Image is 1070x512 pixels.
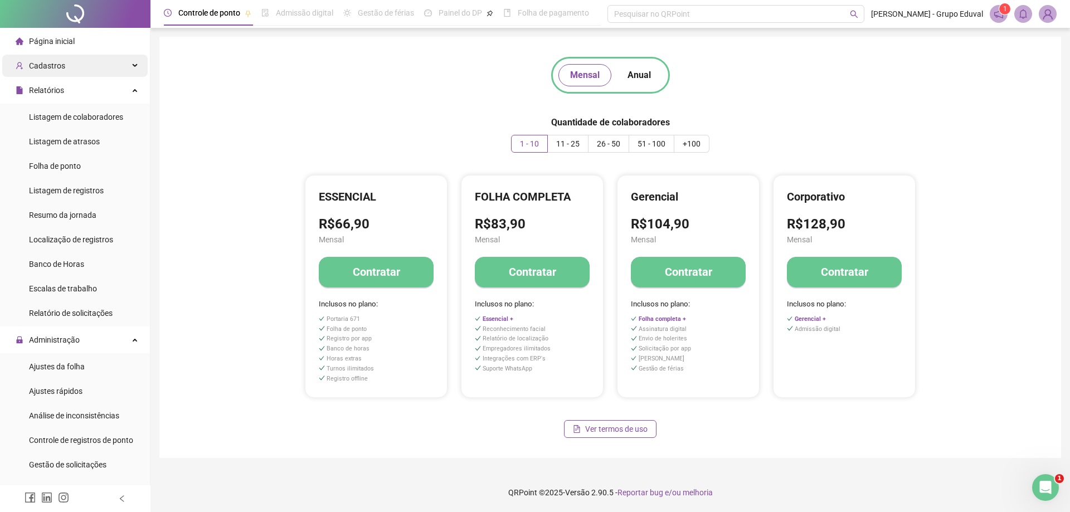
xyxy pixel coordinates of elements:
[29,61,65,70] span: Cadastros
[29,460,106,469] span: Gestão de solicitações
[16,83,207,110] div: Aqui estão algumas etapas para você começar a trabalhar!
[475,355,481,362] span: check
[639,335,687,342] span: Envio de holerites
[29,211,96,220] span: Resumo da jornada
[29,260,84,269] span: Banco de Horas
[43,188,194,211] div: [PERSON_NAME] como cadastrar seus colaboradores.
[475,233,590,246] span: Mensal
[1039,6,1056,22] img: 94533
[564,420,656,438] button: Ver termos de uso
[585,423,648,435] span: Ver termos de uso
[319,257,434,287] button: Contratar
[639,355,684,362] span: [PERSON_NAME]
[319,216,434,233] h3: R$66,90
[639,345,691,352] span: Solicitação por app
[638,139,665,148] span: 51 - 100
[319,325,325,331] span: check
[29,362,85,371] span: Ajustes da folha
[1055,474,1064,483] span: 1
[150,473,1070,512] footer: QRPoint © 2025 - 2.90.5 -
[319,233,434,246] span: Mensal
[631,365,637,371] span: check
[16,43,207,83] div: Vamos mudar a forma de controlar o ponto?
[29,137,100,146] span: Listagem de atrasos
[787,189,902,204] h4: Corporativo
[639,365,684,372] span: Gestão de férias
[319,299,434,310] span: Inclusos no plano:
[475,216,590,233] h3: R$83,90
[565,488,590,497] span: Versão
[17,376,38,383] span: Início
[439,8,482,17] span: Painel do DP
[196,4,216,25] div: Fechar
[16,62,23,70] span: user-add
[343,9,351,17] span: sun
[327,375,368,382] span: Registro offline
[43,261,189,272] div: Registre um ponto📲
[56,348,111,392] button: Mensagens
[29,113,123,121] span: Listagem de colaboradores
[327,345,369,352] span: Banco de horas
[616,64,663,86] button: Anual
[11,122,45,134] p: 3 etapas
[29,37,75,46] span: Página inicial
[245,10,251,17] span: pushpin
[475,345,481,352] span: check
[319,355,325,362] span: check
[556,139,580,148] span: 11 - 25
[994,9,1004,19] span: notification
[787,316,793,322] span: check
[487,10,493,17] span: pushpin
[319,335,325,342] span: check
[631,325,637,331] span: check
[639,315,686,323] span: Folha completa +
[639,325,687,333] span: Assinatura digital
[503,9,511,17] span: book
[128,376,150,383] span: Ajuda
[570,69,600,82] span: Mensal
[21,165,202,183] div: 1Cadastre colaborador🧑🏽‍💼
[29,284,97,293] span: Escalas de trabalho
[41,492,52,503] span: linkedin
[29,162,81,170] span: Folha de ponto
[178,8,240,17] span: Controle de ponto
[90,5,135,24] h1: Tarefas
[631,299,746,310] span: Inclusos no plano:
[327,355,362,362] span: Horas extras
[999,3,1010,14] sup: 1
[29,485,71,494] span: Ocorrências
[29,309,113,318] span: Relatório de solicitações
[821,264,868,280] h4: Contratar
[631,233,746,246] span: Mensal
[29,411,119,420] span: Análise de inconsistências
[787,325,793,331] span: check
[319,375,325,381] span: check
[631,335,637,342] span: check
[167,348,223,392] button: Tarefas
[29,186,104,195] span: Listagem de registros
[871,8,983,20] span: [PERSON_NAME] - Grupo Eduval
[483,325,546,333] span: Reconhecimento facial
[327,365,374,372] span: Turnos ilimitados
[43,169,189,181] div: Cadastre colaborador🧑🏽‍💼
[136,122,212,134] p: Cerca de 4 minutos
[327,335,372,342] span: Registro por app
[21,257,202,275] div: 2Registre um ponto📲
[631,355,637,362] span: check
[795,315,826,323] span: Gerencial +
[118,495,126,503] span: left
[1032,474,1059,501] iframe: Intercom live chat
[319,316,325,322] span: check
[787,216,902,233] h3: R$128,90
[787,299,902,310] span: Inclusos no plano:
[509,264,556,280] h4: Contratar
[475,316,481,322] span: check
[475,335,481,342] span: check
[475,257,590,287] button: Contratar
[353,264,400,280] h4: Contratar
[483,345,551,352] span: Empregadores ilimitados
[850,10,858,18] span: search
[1018,9,1028,19] span: bell
[631,345,637,352] span: check
[327,325,367,333] span: Folha de ponto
